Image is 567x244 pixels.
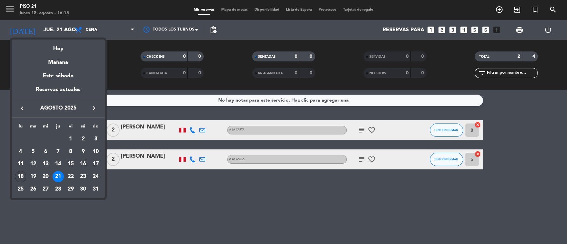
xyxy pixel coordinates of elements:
[90,146,101,157] div: 10
[39,145,52,158] td: 6 de agosto de 2025
[27,170,40,183] td: 19 de agosto de 2025
[40,159,51,170] div: 13
[77,171,89,182] div: 23
[12,40,105,53] div: Hoy
[28,104,88,113] span: agosto 2025
[39,158,52,171] td: 13 de agosto de 2025
[77,122,90,133] th: sábado
[27,183,40,196] td: 26 de agosto de 2025
[27,122,40,133] th: martes
[77,184,89,195] div: 30
[40,146,51,157] div: 6
[39,122,52,133] th: miércoles
[89,170,102,183] td: 24 de agosto de 2025
[14,170,27,183] td: 18 de agosto de 2025
[77,158,90,171] td: 16 de agosto de 2025
[64,158,77,171] td: 15 de agosto de 2025
[52,145,64,158] td: 7 de agosto de 2025
[18,104,26,112] i: keyboard_arrow_left
[52,183,64,196] td: 28 de agosto de 2025
[16,104,28,113] button: keyboard_arrow_left
[64,183,77,196] td: 29 de agosto de 2025
[52,122,64,133] th: jueves
[14,133,64,145] td: AGO.
[90,133,101,145] div: 3
[89,145,102,158] td: 10 de agosto de 2025
[27,158,40,171] td: 12 de agosto de 2025
[52,146,64,157] div: 7
[14,122,27,133] th: lunes
[89,122,102,133] th: domingo
[27,145,40,158] td: 5 de agosto de 2025
[77,159,89,170] div: 16
[89,158,102,171] td: 17 de agosto de 2025
[52,184,64,195] div: 28
[12,67,105,85] div: Este sábado
[65,146,76,157] div: 8
[28,184,39,195] div: 26
[64,122,77,133] th: viernes
[90,171,101,182] div: 24
[77,145,90,158] td: 9 de agosto de 2025
[65,133,76,145] div: 1
[77,170,90,183] td: 23 de agosto de 2025
[88,104,100,113] button: keyboard_arrow_right
[40,184,51,195] div: 27
[12,53,105,67] div: Mañana
[64,133,77,145] td: 1 de agosto de 2025
[28,171,39,182] div: 19
[28,159,39,170] div: 12
[77,183,90,196] td: 30 de agosto de 2025
[89,183,102,196] td: 31 de agosto de 2025
[90,104,98,112] i: keyboard_arrow_right
[77,133,90,145] td: 2 de agosto de 2025
[14,145,27,158] td: 4 de agosto de 2025
[77,146,89,157] div: 9
[52,158,64,171] td: 14 de agosto de 2025
[14,158,27,171] td: 11 de agosto de 2025
[52,170,64,183] td: 21 de agosto de 2025
[52,159,64,170] div: 14
[12,85,105,99] div: Reservas actuales
[65,184,76,195] div: 29
[39,183,52,196] td: 27 de agosto de 2025
[65,171,76,182] div: 22
[15,171,26,182] div: 18
[64,145,77,158] td: 8 de agosto de 2025
[90,184,101,195] div: 31
[15,184,26,195] div: 25
[15,146,26,157] div: 4
[90,159,101,170] div: 17
[28,146,39,157] div: 5
[64,170,77,183] td: 22 de agosto de 2025
[14,183,27,196] td: 25 de agosto de 2025
[39,170,52,183] td: 20 de agosto de 2025
[40,171,51,182] div: 20
[77,133,89,145] div: 2
[52,171,64,182] div: 21
[89,133,102,145] td: 3 de agosto de 2025
[65,159,76,170] div: 15
[15,159,26,170] div: 11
